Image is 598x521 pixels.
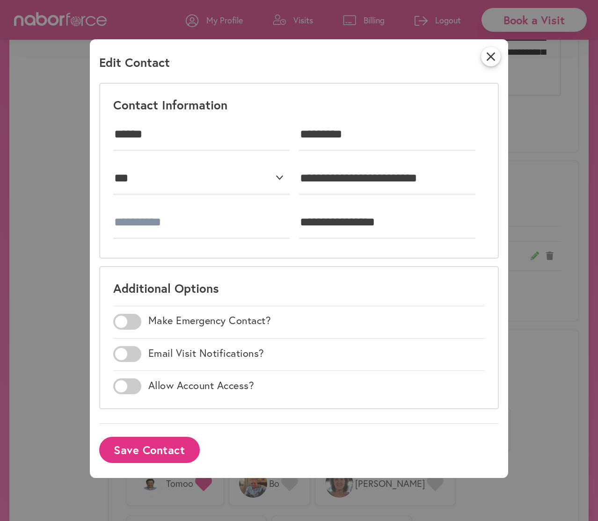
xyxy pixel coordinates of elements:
[99,437,200,463] button: Save Contact
[148,347,264,359] label: Email Visit Notifications?
[99,54,170,77] p: Edit Contact
[148,314,271,326] label: Make Emergency Contact?
[148,379,255,391] label: Allow Account Access?
[481,47,501,66] i: close
[113,97,227,113] p: Contact Information
[113,280,219,296] p: Additional Options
